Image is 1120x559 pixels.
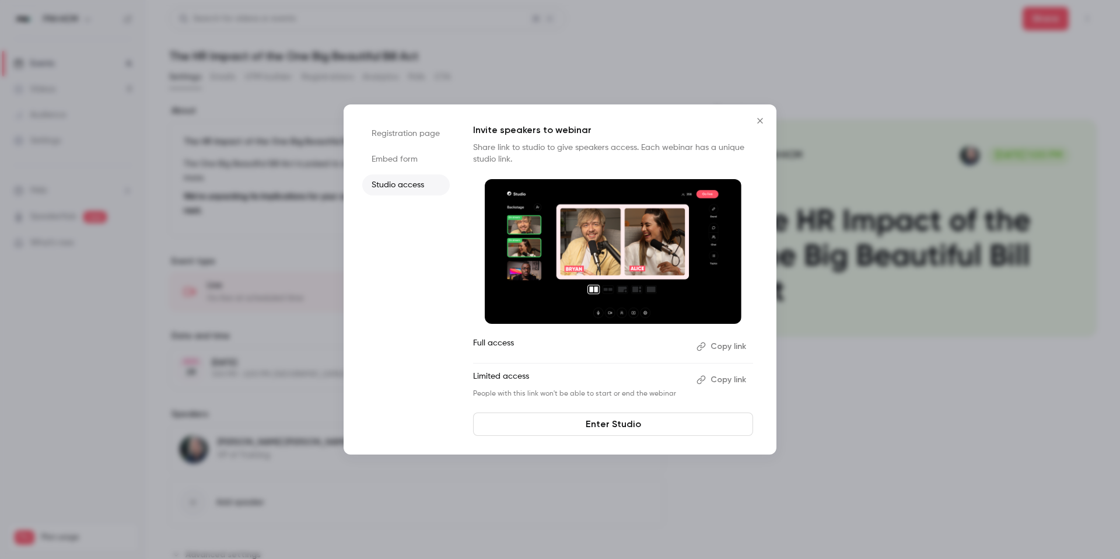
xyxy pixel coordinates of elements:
img: Invite speakers to webinar [485,179,741,324]
a: Enter Studio [473,413,753,436]
li: Embed form [362,149,450,170]
p: People with this link won't be able to start or end the webinar [473,389,687,399]
p: Invite speakers to webinar [473,123,753,137]
p: Full access [473,337,687,356]
button: Close [748,109,772,132]
p: Limited access [473,371,687,389]
li: Registration page [362,123,450,144]
button: Copy link [692,337,753,356]
button: Copy link [692,371,753,389]
p: Share link to studio to give speakers access. Each webinar has a unique studio link. [473,142,753,165]
li: Studio access [362,174,450,195]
